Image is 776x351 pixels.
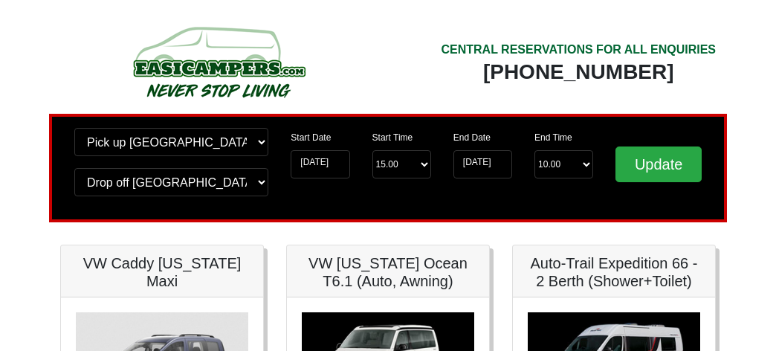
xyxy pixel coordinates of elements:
input: Return Date [453,150,512,178]
img: campers-checkout-logo.png [77,21,360,103]
input: Start Date [291,150,349,178]
input: Update [615,146,702,182]
div: [PHONE_NUMBER] [441,59,716,86]
div: CENTRAL RESERVATIONS FOR ALL ENQUIRIES [441,41,716,59]
label: Start Date [291,131,331,144]
label: End Time [534,131,572,144]
label: End Date [453,131,491,144]
h5: VW [US_STATE] Ocean T6.1 (Auto, Awning) [302,254,474,290]
label: Start Time [372,131,413,144]
h5: Auto-Trail Expedition 66 - 2 Berth (Shower+Toilet) [528,254,700,290]
h5: VW Caddy [US_STATE] Maxi [76,254,248,290]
